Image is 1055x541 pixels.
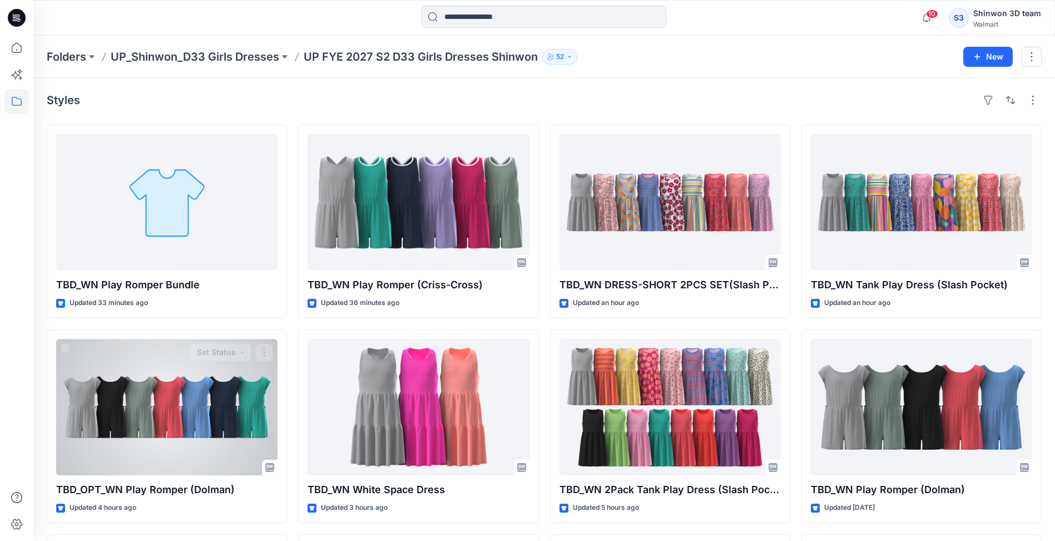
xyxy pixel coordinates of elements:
a: TBD_WN Play Romper Bundle [56,134,278,270]
p: 52 [556,51,564,63]
span: 10 [926,9,938,18]
a: TBD_WN DRESS-SHORT 2PCS SET(Slash Pocket) [559,134,781,270]
p: TBD_WN Play Romper (Criss-Cross) [308,277,529,293]
p: TBD_WN Tank Play Dress (Slash Pocket) [811,277,1032,293]
div: Shinwon 3D team [973,7,1041,20]
a: TBD_WN Tank Play Dress (Slash Pocket) [811,134,1032,270]
a: TBD_WN 2Pack Tank Play Dress (Slash Pocket) [559,339,781,475]
p: Updated [DATE] [824,502,875,514]
p: Updated 36 minutes ago [321,297,399,309]
button: New [963,47,1013,67]
a: UP_Shinwon_D33 Girls Dresses [111,49,279,65]
p: Updated an hour ago [824,297,890,309]
p: Updated 5 hours ago [573,502,639,514]
p: Updated an hour ago [573,297,639,309]
p: TBD_WN 2Pack Tank Play Dress (Slash Pocket) [559,482,781,498]
a: TBD_WN Play Romper (Dolman) [811,339,1032,475]
button: 52 [542,49,578,65]
a: TBD_OPT_WN Play Romper (Dolman) [56,339,278,475]
p: TBD_WN Play Romper (Dolman) [811,482,1032,498]
p: Updated 4 hours ago [70,502,136,514]
p: TBD_WN DRESS-SHORT 2PCS SET(Slash Pocket) [559,277,781,293]
a: TBD_WN White Space Dress [308,339,529,475]
p: UP FYE 2027 S2 D33 Girls Dresses Shinwon [304,49,538,65]
p: TBD_WN Play Romper Bundle [56,277,278,293]
p: Updated 3 hours ago [321,502,388,514]
p: TBD_OPT_WN Play Romper (Dolman) [56,482,278,498]
div: S3 [949,8,969,28]
p: TBD_WN White Space Dress [308,482,529,498]
h4: Styles [47,94,80,107]
p: Updated 33 minutes ago [70,297,148,309]
a: TBD_WN Play Romper (Criss-Cross) [308,134,529,270]
a: Folders [47,49,86,65]
div: Walmart [973,20,1041,28]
